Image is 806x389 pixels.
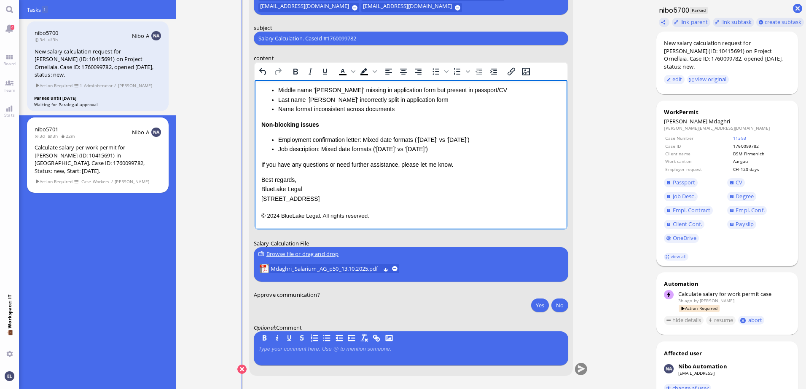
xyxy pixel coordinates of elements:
[254,291,320,298] span: Approve communication?
[709,117,730,125] span: Mdaghri
[35,48,161,79] div: New salary calculation request for [PERSON_NAME] (ID: 10415691) on Project Ornellaia. Case ID: 17...
[664,316,704,325] button: hide details
[24,15,306,24] li: Last name '[PERSON_NAME]' incorrectly split in application form
[664,108,790,116] div: WorkPermit
[733,150,790,157] td: DSM Firmenich
[472,66,486,77] button: Decrease indent
[736,179,742,186] span: CV
[687,75,729,84] button: view original
[260,3,349,13] span: [EMAIL_ADDRESS][DOMAIN_NAME]
[35,125,58,133] a: nibo5701
[664,75,685,84] button: edit
[664,364,673,373] img: Nibo Automation
[736,206,764,214] span: Empl. Conf.
[288,66,303,77] button: Bold
[151,128,161,137] img: NA
[132,128,149,136] span: Nibo A
[258,250,564,258] div: Browse file or drag and drop
[486,66,501,77] button: Increase indent
[7,80,306,89] p: If you have any questions or need further assistance, please let me know.
[664,178,698,187] a: Passport
[656,5,689,15] h1: nibo5700
[297,334,306,343] button: S
[450,66,471,77] div: Numbered list
[111,178,113,185] span: /
[664,125,790,131] dd: [PERSON_NAME][EMAIL_ADDRESS][DOMAIN_NAME]
[665,150,732,157] td: Client name
[7,95,306,123] p: Best regards, BlueLake Legal [STREET_ADDRESS]
[48,37,61,43] span: 3h
[259,264,269,274] img: Mdaghri_Salarium_AG_p50_13.10.2025.pdf
[665,135,732,141] td: Case Number
[34,101,161,108] div: Waiting for Paralegal approval
[24,24,306,34] li: Name format inconsistent across documents
[48,133,61,139] span: 3h
[678,370,715,376] a: [EMAIL_ADDRESS]
[736,220,754,228] span: Payslip
[118,82,153,89] span: [PERSON_NAME]
[270,264,380,274] a: View Mdaghri_Salarium_AG_p50_13.10.2025.pdf
[7,41,64,48] strong: Non-blocking issues
[270,264,380,274] span: Mdaghri_Salarium_AG_p50_13.10.2025.pdf
[303,66,317,77] button: Italic
[6,328,13,347] span: 💼 Workspace: IT
[429,66,450,77] div: Bullet list
[35,82,73,89] span: Action Required
[254,54,274,62] span: content
[531,298,549,312] button: Yes
[664,220,704,229] a: Client Conf.
[411,66,425,77] button: Align right
[35,133,48,139] span: 3d
[678,290,790,298] div: Calculate salary for work permit case
[659,18,670,27] button: Copy ticket nibo5700 link to clipboard
[114,82,116,89] span: /
[727,220,756,229] a: Payslip
[673,220,702,228] span: Client Conf.
[83,82,113,89] span: Administrator
[733,158,790,165] td: Aargau
[721,18,752,26] span: link subtask
[756,18,804,27] button: create subtask
[361,3,462,13] button: [EMAIL_ADDRESS][DOMAIN_NAME]
[733,135,746,141] a: 11393
[738,316,765,325] button: abort
[664,206,712,215] a: Empl. Contract
[35,37,48,43] span: 3d
[285,334,294,343] button: U
[24,5,306,15] li: Middle name '[PERSON_NAME]' missing in application form but present in passport/CV
[664,349,702,357] div: Affected user
[733,143,790,149] td: 1760099782
[81,178,110,185] span: Case Workers
[392,266,398,272] button: remove
[678,298,693,304] span: 3h ago
[11,25,14,30] span: 4
[383,266,389,272] button: Download Mdaghri_Salarium_AG_p50_13.10.2025.pdf
[396,66,411,77] button: Align center
[672,18,710,27] task-group-action-menu: link parent
[256,66,270,77] button: Undo
[551,298,568,312] button: No
[727,192,756,201] a: Degree
[700,298,734,304] span: claudia.plueer@bluelakelegal.com
[35,144,161,175] div: Calculate salary per work permit for [PERSON_NAME] (ID: 10415691) in [GEOGRAPHIC_DATA]. Case ID: ...
[5,371,14,381] img: You
[664,117,707,125] span: [PERSON_NAME]
[664,253,688,260] a: view all
[713,18,754,27] task-group-action-menu: link subtask
[727,206,767,215] a: Empl. Conf.
[35,178,73,185] span: Action Required
[254,324,275,331] span: Optional
[673,192,696,200] span: Job Desc.
[61,133,78,139] span: 22m
[664,192,698,201] a: Job Desc.
[260,334,269,343] button: B
[673,206,711,214] span: Empl. Contract
[665,166,732,173] td: Employer request
[336,66,357,77] div: Text color Black
[254,24,272,32] span: subject
[24,64,306,74] li: Job description: Mixed date formats ('[DATE]' vs '[DATE]')
[151,31,161,40] img: NA
[35,29,58,37] span: nibo5700
[706,316,736,325] button: resume
[679,305,720,312] span: Action Required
